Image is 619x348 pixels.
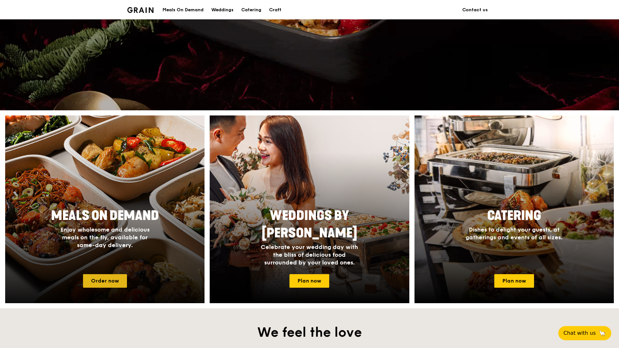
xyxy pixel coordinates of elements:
[83,274,127,288] a: Order now
[458,0,492,20] a: Contact us
[127,7,153,13] img: Grain
[558,326,611,340] button: Chat with us🦙
[265,0,285,20] a: Craft
[261,244,358,266] span: Celebrate your wedding day with the bliss of delicious food surrounded by your loved ones.
[241,0,261,20] div: Catering
[269,0,281,20] div: Craft
[414,115,614,303] img: catering-card.e1cfaf3e.jpg
[210,115,409,303] img: weddings-card.4f3003b8.jpg
[466,226,562,241] span: Dishes to delight your guests, at gatherings and events of all sizes.
[211,0,234,20] div: Weddings
[51,208,159,224] span: Meals On Demand
[207,0,237,20] a: Weddings
[487,208,541,224] span: Catering
[563,329,596,337] span: Chat with us
[163,0,204,20] div: Meals On Demand
[494,274,534,288] a: Plan now
[598,329,606,337] span: 🦙
[414,115,614,303] a: CateringDishes to delight your guests, at gatherings and events of all sizes.Plan now
[262,208,357,241] span: Weddings by [PERSON_NAME]
[289,274,329,288] a: Plan now
[5,115,205,303] a: Meals On DemandEnjoy wholesome and delicious meals on the fly, available for same-day delivery.Or...
[237,0,265,20] a: Catering
[60,226,150,249] span: Enjoy wholesome and delicious meals on the fly, available for same-day delivery.
[210,115,409,303] a: Weddings by [PERSON_NAME]Celebrate your wedding day with the bliss of delicious food surrounded b...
